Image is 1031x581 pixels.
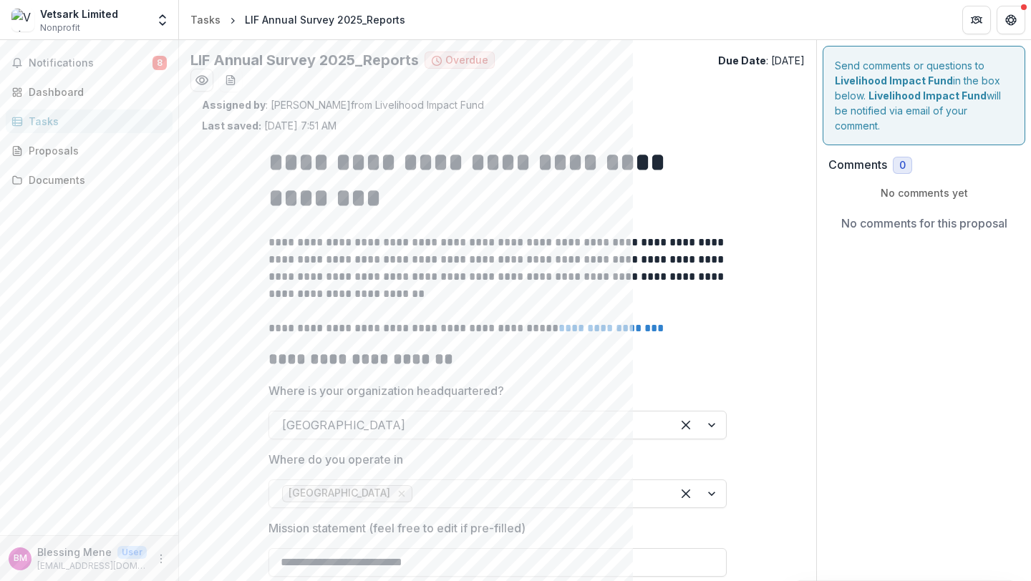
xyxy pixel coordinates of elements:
[190,12,221,27] div: Tasks
[11,9,34,31] img: Vetsark Limited
[997,6,1025,34] button: Get Help
[202,118,337,133] p: [DATE] 7:51 AM
[29,57,153,69] span: Notifications
[6,80,173,104] a: Dashboard
[190,52,419,69] h2: LIF Annual Survey 2025_Reports
[202,97,793,112] p: : [PERSON_NAME] from Livelihood Impact Fund
[841,215,1007,232] p: No comments for this proposal
[395,487,409,501] div: Remove Nigeria
[29,84,161,99] div: Dashboard
[37,545,112,560] p: Blessing Mene
[153,6,173,34] button: Open entity switcher
[117,546,147,559] p: User
[14,554,27,563] div: Blessing Mene
[185,9,411,30] nav: breadcrumb
[153,550,170,567] button: More
[219,69,242,92] button: download-word-button
[6,168,173,192] a: Documents
[823,46,1025,145] div: Send comments or questions to in the box below. will be notified via email of your comment.
[674,482,697,505] div: Clear selected options
[190,69,213,92] button: Preview 6b8ad6a5-aa03-4b31-a483-4c28782970d3.pdf
[268,382,504,399] p: Where is your organization headquartered?
[674,414,697,436] div: Clear selected options
[202,99,266,111] strong: Assigned by
[29,172,161,187] div: Documents
[29,143,161,158] div: Proposals
[29,114,161,129] div: Tasks
[202,119,261,132] strong: Last saved:
[445,54,488,67] span: Overdue
[835,74,953,87] strong: Livelihood Impact Fund
[40,6,118,21] div: Vetsark Limited
[37,560,147,572] p: [EMAIL_ADDRESS][DOMAIN_NAME]
[899,160,906,172] span: 0
[245,12,405,27] div: LIF Annual Survey 2025_Reports
[153,56,167,70] span: 8
[828,158,887,172] h2: Comments
[289,487,390,499] span: [GEOGRAPHIC_DATA]
[718,53,805,68] p: : [DATE]
[962,6,991,34] button: Partners
[6,139,173,162] a: Proposals
[718,54,766,67] strong: Due Date
[828,185,1020,200] p: No comments yet
[6,109,173,133] a: Tasks
[268,451,403,468] p: Where do you operate in
[40,21,80,34] span: Nonprofit
[268,519,526,537] p: Mission statement (feel free to edit if pre-filled)
[6,52,173,74] button: Notifications8
[185,9,226,30] a: Tasks
[868,89,987,102] strong: Livelihood Impact Fund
